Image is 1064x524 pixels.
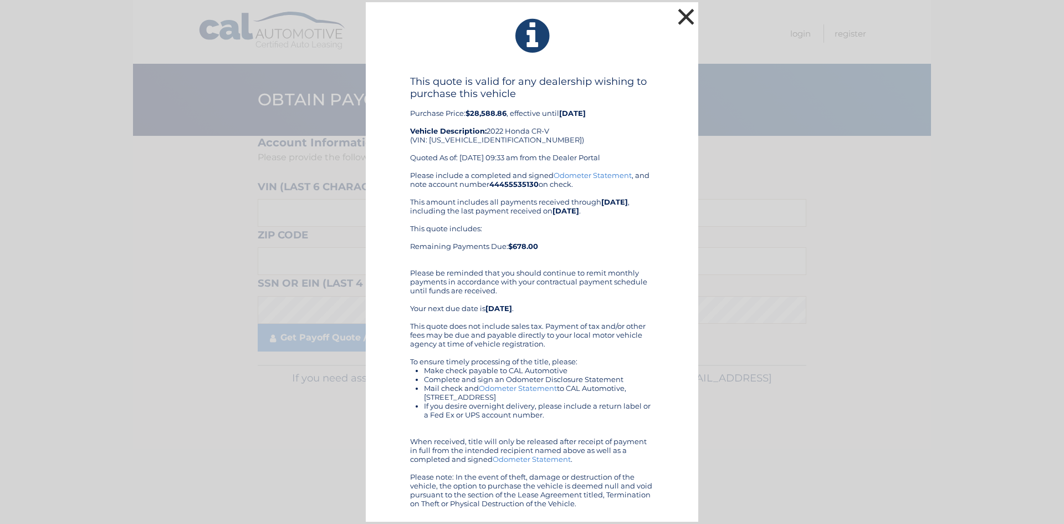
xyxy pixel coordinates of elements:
b: [DATE] [559,109,586,118]
strong: Vehicle Description: [410,126,487,135]
b: [DATE] [553,206,579,215]
b: [DATE] [485,304,512,313]
li: Make check payable to CAL Automotive [424,366,654,375]
a: Odometer Statement [554,171,632,180]
a: Odometer Statement [493,455,571,464]
b: $678.00 [508,242,538,251]
li: Mail check and to CAL Automotive, [STREET_ADDRESS] [424,384,654,401]
b: [DATE] [601,197,628,206]
li: If you desire overnight delivery, please include a return label or a Fed Ex or UPS account number. [424,401,654,419]
h4: This quote is valid for any dealership wishing to purchase this vehicle [410,75,654,100]
div: Please include a completed and signed , and note account number on check. This amount includes al... [410,171,654,508]
b: 44455535130 [489,180,539,189]
a: Odometer Statement [479,384,557,393]
li: Complete and sign an Odometer Disclosure Statement [424,375,654,384]
div: Purchase Price: , effective until 2022 Honda CR-V (VIN: [US_VEHICLE_IDENTIFICATION_NUMBER]) Quote... [410,75,654,171]
div: This quote includes: Remaining Payments Due: [410,224,654,260]
button: × [675,6,697,28]
b: $28,588.86 [465,109,507,118]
